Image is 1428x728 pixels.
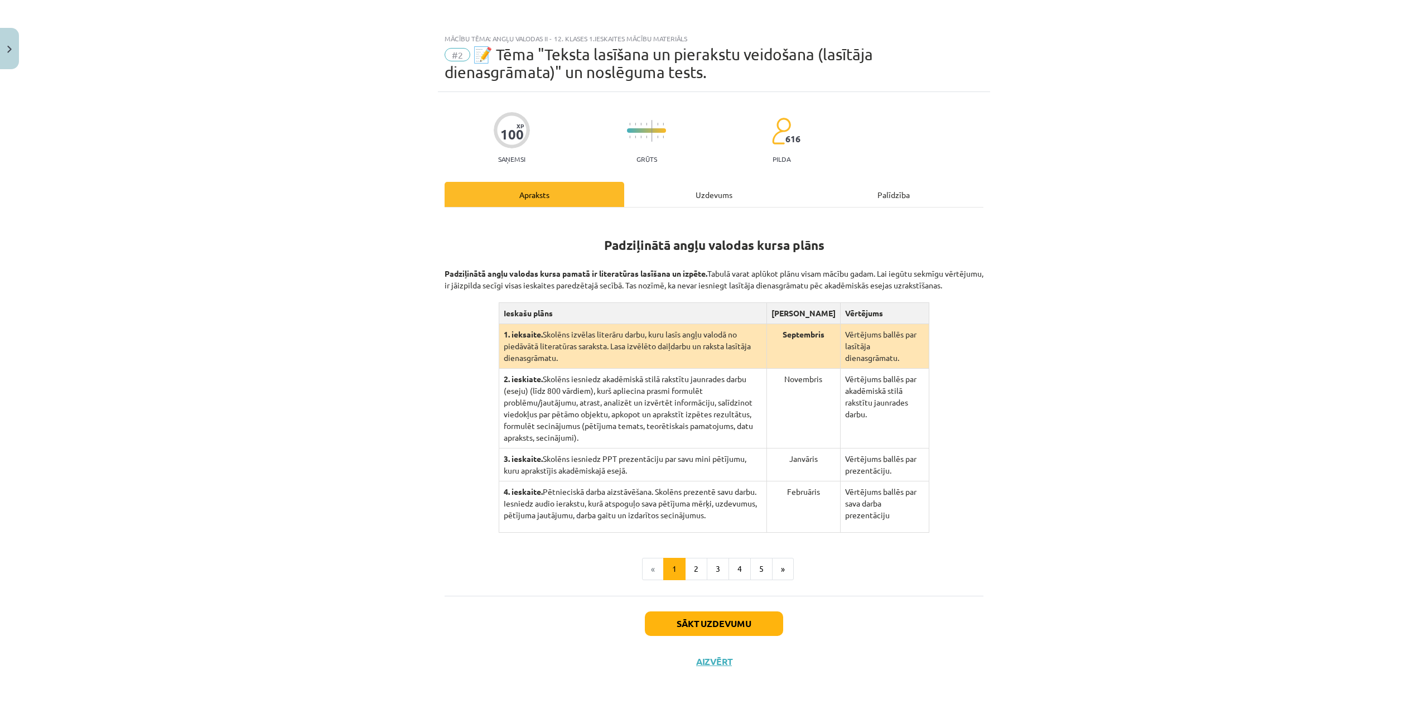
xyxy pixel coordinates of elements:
[445,35,983,42] div: Mācību tēma: Angļu valodas ii - 12. klases 1.ieskaites mācību materiāls
[445,182,624,207] div: Apraksts
[499,369,766,449] td: Skolēns iesniedz akadēmiskā stilā rakstītu jaunrades darbu (eseju) (līdz 800 vārdiem), kurš aplie...
[640,136,641,138] img: icon-short-line-57e1e144782c952c97e751825c79c345078a6d821885a25fce030b3d8c18986b.svg
[504,486,762,521] p: Pētnieciskā darba aizstāvēšana. Skolēns prezentē savu darbu. Iesniedz audio ierakstu, kurā atspog...
[499,449,766,481] td: Skolēns iesniedz PPT prezentāciju par savu mini pētījumu, kuru aprakstījis akadēmiskajā esejā.
[663,136,664,138] img: icon-short-line-57e1e144782c952c97e751825c79c345078a6d821885a25fce030b3d8c18986b.svg
[445,48,470,61] span: #2
[499,324,766,369] td: Skolēns izvēlas literāru darbu, kuru lasīs angļu valodā no piedāvātā literatūras saraksta. Lasa i...
[494,155,530,163] p: Saņemsi
[804,182,983,207] div: Palīdzība
[629,123,630,126] img: icon-short-line-57e1e144782c952c97e751825c79c345078a6d821885a25fce030b3d8c18986b.svg
[646,123,647,126] img: icon-short-line-57e1e144782c952c97e751825c79c345078a6d821885a25fce030b3d8c18986b.svg
[657,123,658,126] img: icon-short-line-57e1e144782c952c97e751825c79c345078a6d821885a25fce030b3d8c18986b.svg
[766,369,840,449] td: Novembris
[840,369,929,449] td: Vērtējums ballēs par akadēmiskā stilā rakstītu jaunrades darbu.
[504,454,543,464] strong: 3. ieskaite.
[645,611,783,636] button: Sākt uzdevumu
[635,136,636,138] img: icon-short-line-57e1e144782c952c97e751825c79c345078a6d821885a25fce030b3d8c18986b.svg
[840,449,929,481] td: Vērtējums ballēs par prezentāciju.
[504,374,543,384] strong: 2. ieskiate.
[504,329,543,339] strong: 1. ieksaite.
[663,123,664,126] img: icon-short-line-57e1e144782c952c97e751825c79c345078a6d821885a25fce030b3d8c18986b.svg
[729,558,751,580] button: 4
[517,123,524,129] span: XP
[646,136,647,138] img: icon-short-line-57e1e144782c952c97e751825c79c345078a6d821885a25fce030b3d8c18986b.svg
[445,45,873,81] span: 📝 Tēma "Teksta lasīšana un pierakstu veidošana (lasītāja dienasgrāmata)" un noslēguma tests.
[504,486,543,496] strong: 4. ieskaite.
[652,120,653,142] img: icon-long-line-d9ea69661e0d244f92f715978eff75569469978d946b2353a9bb055b3ed8787d.svg
[693,656,735,667] button: Aizvērt
[636,155,657,163] p: Grūts
[840,324,929,369] td: Vērtējums ballēs par lasītāja dienasgrāmatu.
[772,558,794,580] button: »
[499,303,766,324] th: Ieskašu plāns
[771,486,836,498] p: Februāris
[7,46,12,53] img: icon-close-lesson-0947bae3869378f0d4975bcd49f059093ad1ed9edebbc8119c70593378902aed.svg
[750,558,773,580] button: 5
[635,123,636,126] img: icon-short-line-57e1e144782c952c97e751825c79c345078a6d821885a25fce030b3d8c18986b.svg
[783,329,824,339] strong: Septembris
[445,268,707,278] strong: Padziļinātā angļu valodas kursa pamatā ir literatūras lasīšana un izpēte.
[640,123,641,126] img: icon-short-line-57e1e144782c952c97e751825c79c345078a6d821885a25fce030b3d8c18986b.svg
[500,127,524,142] div: 100
[766,449,840,481] td: Janvāris
[624,182,804,207] div: Uzdevums
[445,256,983,291] p: Tabulā varat aplūkot plānu visam mācību gadam. Lai iegūtu sekmīgu vērtējumu, ir jāizpilda secīgi ...
[604,237,824,253] strong: Padziļinātā angļu valodas kursa plāns
[766,303,840,324] th: [PERSON_NAME]
[663,558,686,580] button: 1
[657,136,658,138] img: icon-short-line-57e1e144782c952c97e751825c79c345078a6d821885a25fce030b3d8c18986b.svg
[785,134,800,144] span: 616
[685,558,707,580] button: 2
[771,117,791,145] img: students-c634bb4e5e11cddfef0936a35e636f08e4e9abd3cc4e673bd6f9a4125e45ecb1.svg
[773,155,790,163] p: pilda
[707,558,729,580] button: 3
[629,136,630,138] img: icon-short-line-57e1e144782c952c97e751825c79c345078a6d821885a25fce030b3d8c18986b.svg
[840,481,929,533] td: Vērtējums ballēs par sava darba prezentāciju
[445,558,983,580] nav: Page navigation example
[840,303,929,324] th: Vērtējums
